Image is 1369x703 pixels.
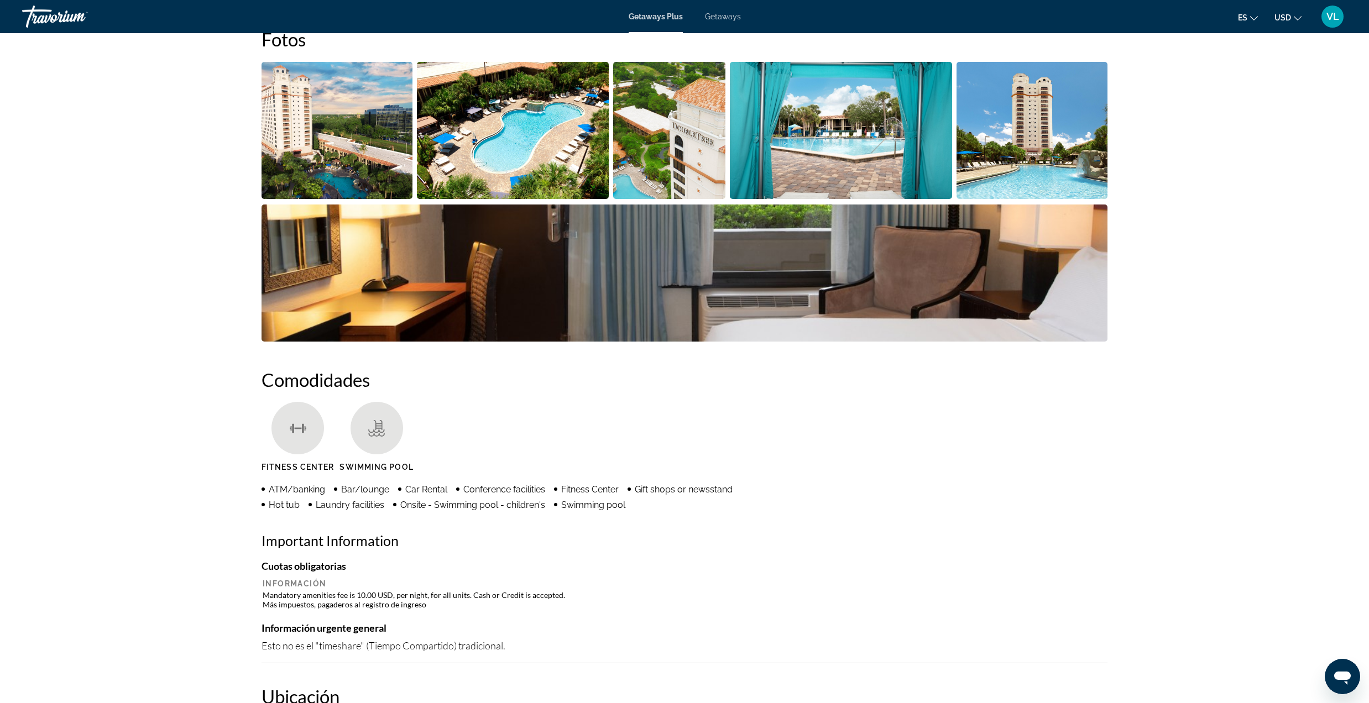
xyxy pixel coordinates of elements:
button: Open full-screen image slider [262,204,1107,342]
span: Gift shops or newsstand [635,484,733,495]
a: Getaways Plus [629,12,683,21]
span: Swimming Pool [339,463,413,471]
span: USD [1274,13,1291,22]
button: Open full-screen image slider [957,61,1107,200]
span: ATM/banking [269,484,325,495]
button: Change currency [1274,9,1302,25]
a: Getaways [705,12,741,21]
span: Laundry facilities [316,500,384,510]
span: es [1238,13,1247,22]
span: Fitness Center [561,484,619,495]
h4: Información urgente general [262,622,1107,634]
div: Esto no es el "timeshare" (Tiempo Compartido) tradicional. [262,639,1107,652]
th: Información [263,579,1106,589]
button: Open full-screen image slider [262,61,412,200]
span: Onsite - Swimming pool - children's [400,500,545,510]
h4: Cuotas obligatorias [262,560,1107,572]
span: Swimming pool [561,500,625,510]
td: Mandatory amenities fee is 10.00 USD, per night, for all units. Cash or Credit is accepted. Más i... [263,590,1106,610]
button: Open full-screen image slider [730,61,953,200]
span: Hot tub [269,500,300,510]
h2: Fotos [262,28,1107,50]
button: Change language [1238,9,1258,25]
a: Travorium [22,2,133,31]
button: Open full-screen image slider [613,61,725,200]
button: Open full-screen image slider [417,61,609,200]
span: Fitness Center [262,463,334,471]
iframe: Button to launch messaging window [1325,659,1360,694]
h2: Comodidades [262,369,1107,391]
span: Conference facilities [463,484,545,495]
button: User Menu [1318,5,1347,28]
span: VL [1326,11,1339,22]
h2: Important Information [262,532,1107,549]
span: Car Rental [405,484,447,495]
span: Bar/lounge [341,484,389,495]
